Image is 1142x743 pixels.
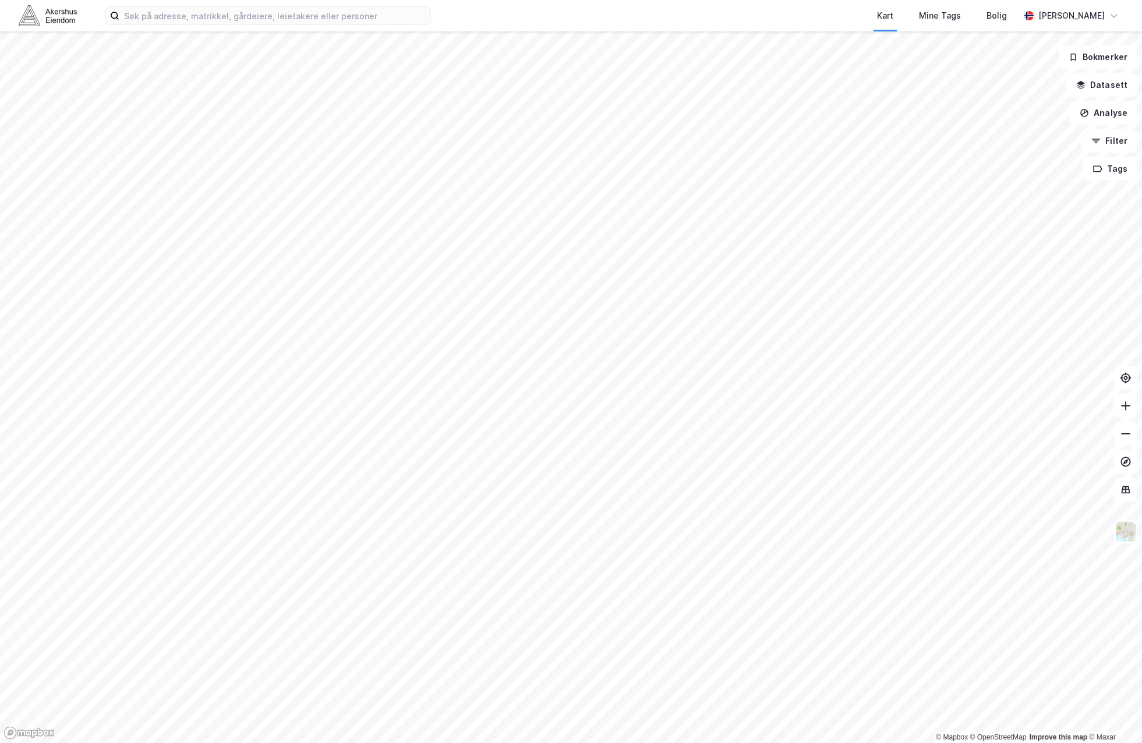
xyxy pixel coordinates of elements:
[1066,73,1137,97] button: Datasett
[1030,733,1087,741] a: Improve this map
[936,733,968,741] a: Mapbox
[1115,521,1137,543] img: Z
[877,9,893,23] div: Kart
[1059,45,1137,69] button: Bokmerker
[119,7,430,24] input: Søk på adresse, matrikkel, gårdeiere, leietakere eller personer
[1084,687,1142,743] iframe: Chat Widget
[1084,687,1142,743] div: Kontrollprogram for chat
[987,9,1007,23] div: Bolig
[919,9,961,23] div: Mine Tags
[1083,157,1137,181] button: Tags
[1081,129,1137,153] button: Filter
[19,5,77,26] img: akershus-eiendom-logo.9091f326c980b4bce74ccdd9f866810c.svg
[1070,101,1137,125] button: Analyse
[970,733,1027,741] a: OpenStreetMap
[1038,9,1105,23] div: [PERSON_NAME]
[3,726,55,740] a: Mapbox homepage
